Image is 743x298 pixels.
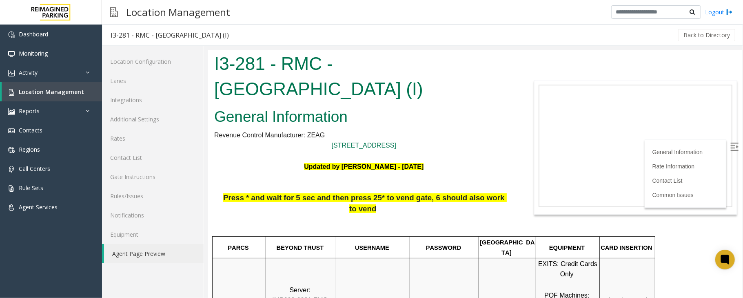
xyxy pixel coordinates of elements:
[102,52,204,71] a: Location Configuration
[522,93,530,101] img: Open/Close Sidebar Menu
[19,107,40,115] span: Reports
[104,244,204,263] a: Agent Page Preview
[69,195,116,201] span: BEYOND TRUST
[19,88,84,96] span: Location Management
[110,2,118,22] img: pageIcon
[102,206,204,225] a: Notifications
[444,113,487,120] a: Rate Information
[330,211,391,228] span: EXITS: Credit Cards Only
[124,92,188,99] a: [STREET_ADDRESS]
[102,110,204,129] a: Additional Settings
[19,69,38,76] span: Activity
[2,82,102,101] a: Location Management
[64,247,122,264] span: IMP003-0281-ZMS-MRV-WS1
[6,56,306,78] h2: General Information
[102,90,204,110] a: Integrations
[393,195,444,201] span: CARD INSERTION
[218,195,253,201] span: PASSWORD
[102,148,204,167] a: Contact List
[102,186,204,206] a: Rules/Issues
[8,185,15,192] img: 'icon'
[111,30,229,40] div: I3-281 - RMC - [GEOGRAPHIC_DATA] (I)
[102,129,204,148] a: Rates
[102,71,204,90] a: Lanes
[147,195,181,201] span: USERNAME
[8,31,15,38] img: 'icon'
[19,146,40,153] span: Regions
[678,29,735,41] button: Back to Directory
[393,247,447,264] span: stripe down to the right
[336,242,381,249] span: POF Machines:
[8,89,15,96] img: 'icon'
[19,30,48,38] span: Dashboard
[726,8,733,16] img: logout
[102,225,204,244] a: Equipment
[6,1,306,52] h1: I3-281 - RMC - [GEOGRAPHIC_DATA] (I)
[20,195,40,201] span: PARCS
[444,128,475,134] a: Contact List
[19,126,42,134] span: Contacts
[272,189,326,206] span: [GEOGRAPHIC_DATA]
[8,128,15,134] img: 'icon'
[8,204,15,211] img: 'icon'
[81,237,102,244] span: Server:
[122,2,234,22] h3: Location Management
[19,165,50,173] span: Call Centers
[6,82,117,89] span: Revenue Control Manufacturer: ZEAG
[8,166,15,173] img: 'icon'
[8,51,15,57] img: 'icon'
[444,142,486,148] a: Common Issues
[19,184,43,192] span: Rule Sets
[19,49,48,57] span: Monitoring
[102,167,204,186] a: Gate Instructions
[705,8,733,16] a: Logout
[8,147,15,153] img: 'icon'
[8,70,15,76] img: 'icon'
[444,99,495,105] a: General Information
[15,143,299,163] span: Press * and wait for 5 sec and then press 25* to vend gate, 6 should also work to vend
[341,195,377,201] span: EQUIPMENT
[8,108,15,115] img: 'icon'
[96,113,215,120] font: Updated by [PERSON_NAME] - [DATE]
[19,203,58,211] span: Agent Services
